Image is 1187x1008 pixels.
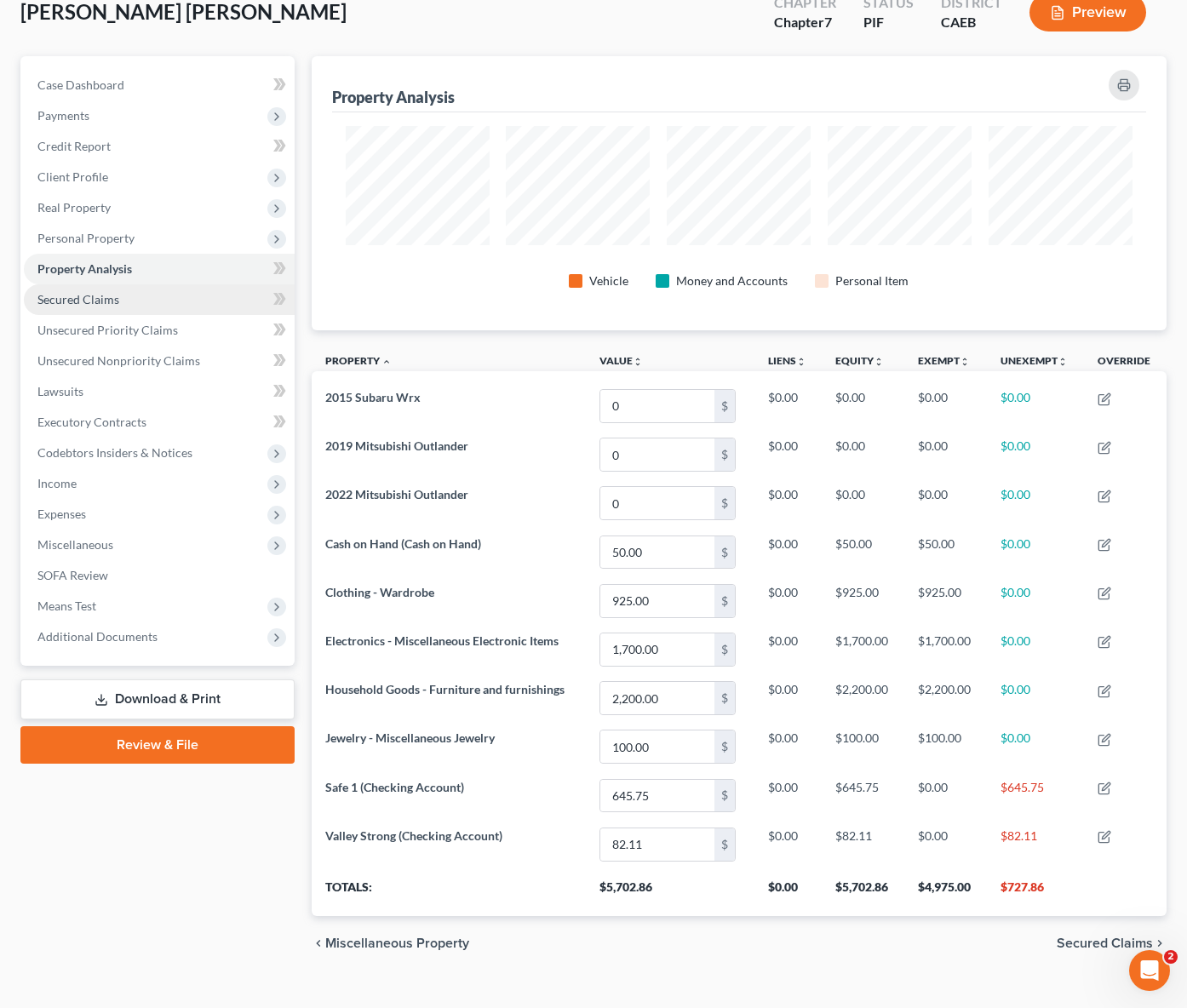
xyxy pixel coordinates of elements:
td: $1,700.00 [904,625,987,673]
td: $0.00 [754,431,822,479]
td: $2,200.00 [822,673,904,722]
span: Additional Documents [37,629,158,644]
td: $0.00 [754,771,822,820]
td: $0.00 [904,381,987,430]
span: Unsecured Nonpriority Claims [37,353,200,368]
i: unfold_more [1058,357,1068,367]
td: $0.00 [754,723,822,771]
td: $0.00 [987,528,1084,576]
span: Cash on Hand (Cash on Hand) [325,536,481,551]
span: Credit Report [37,139,111,153]
th: $0.00 [754,868,822,916]
a: Case Dashboard [24,70,295,100]
th: Totals: [312,868,586,916]
td: $82.11 [822,820,904,868]
div: Money and Accounts [676,272,788,289]
iframe: Intercom live chat [1129,950,1170,991]
span: Jewelry - Miscellaneous Jewelry [325,730,495,745]
a: Unexemptunfold_more [1001,354,1068,367]
i: unfold_more [874,357,884,367]
td: $1,700.00 [822,625,904,673]
span: Household Goods - Furniture and furnishings [325,682,565,696]
i: expand_less [381,357,392,367]
td: $100.00 [904,723,987,771]
div: $ [714,536,735,569]
a: Property Analysis [24,254,295,284]
span: Property Analysis [37,261,132,276]
span: Miscellaneous [37,537,113,552]
span: 7 [824,14,832,30]
div: CAEB [941,13,1002,32]
a: Lawsuits [24,376,295,407]
div: Property Analysis [332,87,455,107]
span: 2022 Mitsubishi Outlander [325,487,468,501]
td: $0.00 [904,479,987,528]
td: $82.11 [987,820,1084,868]
td: $0.00 [822,381,904,430]
a: Equityunfold_more [835,354,884,367]
td: $0.00 [904,771,987,820]
div: $ [714,438,735,471]
div: $ [714,487,735,519]
td: $0.00 [754,576,822,625]
td: $0.00 [987,625,1084,673]
td: $925.00 [822,576,904,625]
input: 0.00 [600,487,714,519]
span: 2019 Mitsubishi Outlander [325,438,468,453]
td: $2,200.00 [904,673,987,722]
td: $0.00 [987,431,1084,479]
td: $0.00 [754,381,822,430]
a: Secured Claims [24,284,295,315]
i: unfold_more [796,357,806,367]
span: Real Property [37,200,111,215]
td: $0.00 [904,820,987,868]
i: unfold_more [960,357,970,367]
span: SOFA Review [37,568,108,582]
span: Unsecured Priority Claims [37,323,178,337]
th: Override [1084,344,1167,382]
input: 0.00 [600,780,714,812]
div: $ [714,390,735,422]
input: 0.00 [600,585,714,617]
td: $0.00 [822,479,904,528]
td: $0.00 [754,479,822,528]
td: $0.00 [987,381,1084,430]
a: SOFA Review [24,560,295,591]
div: $ [714,828,735,861]
span: Electronics - Miscellaneous Electronic Items [325,633,559,648]
td: $925.00 [904,576,987,625]
span: Lawsuits [37,384,83,398]
span: Secured Claims [37,292,119,306]
div: $ [714,780,735,812]
span: Expenses [37,507,86,521]
span: Clothing - Wardrobe [325,585,434,599]
div: PIF [863,13,914,32]
a: Download & Print [20,679,295,719]
td: $0.00 [987,576,1084,625]
input: 0.00 [600,682,714,714]
th: $5,702.86 [586,868,754,916]
span: Personal Property [37,231,135,245]
td: $645.75 [987,771,1084,820]
span: Means Test [37,598,96,613]
td: $0.00 [904,431,987,479]
a: Credit Report [24,131,295,162]
div: $ [714,633,735,666]
a: Exemptunfold_more [918,354,970,367]
span: Executory Contracts [37,415,146,429]
div: $ [714,585,735,617]
td: $50.00 [822,528,904,576]
span: Safe 1 (Checking Account) [325,780,464,794]
i: unfold_more [633,357,643,367]
th: $4,975.00 [904,868,987,916]
div: Vehicle [589,272,628,289]
td: $0.00 [754,528,822,576]
span: Case Dashboard [37,77,124,92]
a: Unsecured Nonpriority Claims [24,346,295,376]
span: 2 [1164,950,1178,964]
button: Secured Claims chevron_right [1057,936,1167,950]
td: $0.00 [987,673,1084,722]
td: $0.00 [822,431,904,479]
a: Property expand_less [325,354,392,367]
input: 0.00 [600,536,714,569]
